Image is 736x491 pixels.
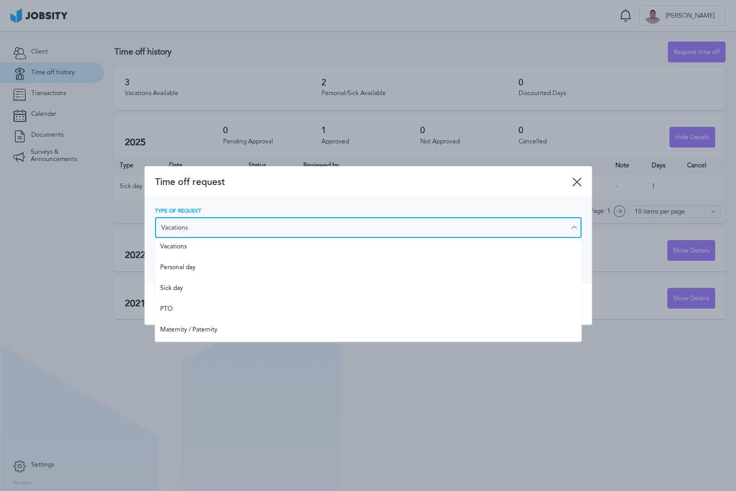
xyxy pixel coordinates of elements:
span: Type of Request [155,208,201,215]
span: Time off request [155,177,572,188]
span: PTO [160,306,576,316]
span: Sick day [160,285,576,295]
span: Maternity / Paternity [160,326,576,337]
span: Personal day [160,264,576,274]
span: Vacations [160,243,576,254]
